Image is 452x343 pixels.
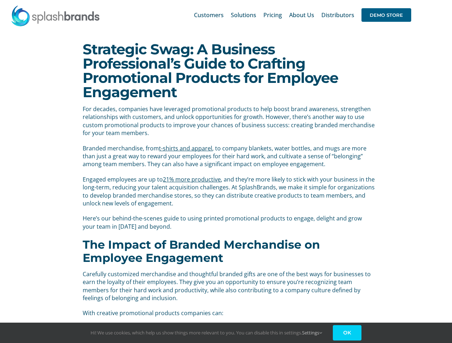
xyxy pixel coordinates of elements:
a: OK [333,325,361,340]
p: Engaged employees are up to , and they’re more likely to stick with your business in the long-ter... [83,175,375,208]
b: The Impact of Branded Merchandise on Employee Engagement [83,238,320,265]
span: Distributors [321,12,354,18]
img: SplashBrands.com Logo [11,5,100,26]
p: Branded merchandise, from , to company blankets, water bottles, and mugs are more than just a gre... [83,144,375,168]
span: Customers [194,12,224,18]
span: Solutions [231,12,256,18]
span: About Us [289,12,314,18]
p: For decades, companies have leveraged promotional products to help boost brand awareness, strengt... [83,105,375,137]
a: Pricing [263,4,282,26]
span: Hi! We use cookies, which help us show things more relevant to you. You can disable this in setti... [91,329,322,336]
h1: Strategic Swag: A Business Professional’s Guide to Crafting Promotional Products for Employee Eng... [83,42,369,99]
a: Customers [194,4,224,26]
span: Pricing [263,12,282,18]
nav: Main Menu [194,4,411,26]
p: With creative promotional products companies can: [83,309,375,317]
a: Settings [302,329,322,336]
p: Here’s our behind-the-scenes guide to using printed promotional products to engage, delight and g... [83,214,375,230]
a: DEMO STORE [361,4,411,26]
a: t-shirts and apparel [159,144,212,152]
a: Distributors [321,4,354,26]
span: DEMO STORE [361,8,411,22]
a: 21% more productive [163,175,221,183]
p: Carefully customized merchandise and thoughtful branded gifts are one of the best ways for busine... [83,270,375,302]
